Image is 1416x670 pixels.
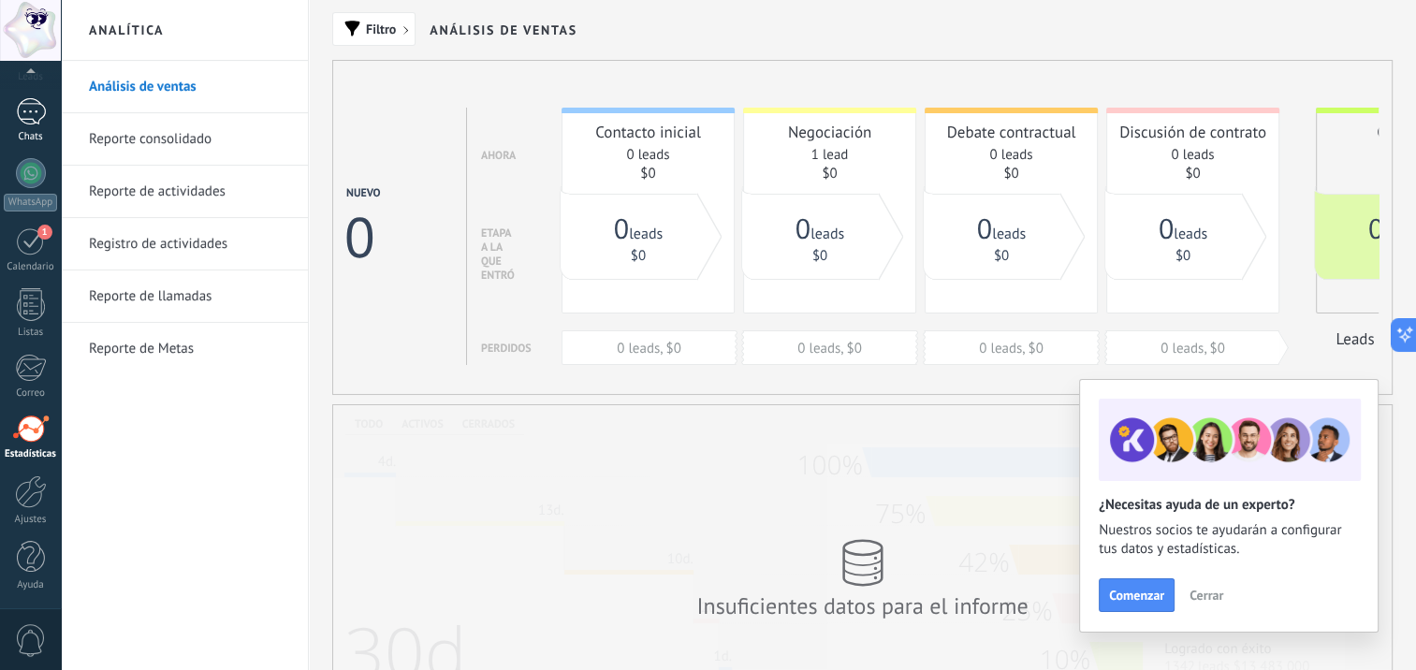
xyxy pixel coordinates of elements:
a: $0 [1175,247,1190,265]
a: 1 lead [811,146,849,164]
a: Reporte de Metas [89,323,289,375]
a: Reporte de llamadas [89,270,289,323]
a: $0 [812,247,827,265]
div: Listas [4,327,58,339]
div: 0 leads, $0 [925,340,1098,357]
div: Estadísticas [4,448,58,460]
li: Análisis de ventas [61,61,308,113]
div: Insuficientes datos para el informe [694,591,1031,620]
div: WhatsApp [4,194,57,211]
a: $0 [1185,165,1200,182]
li: Reporte de Metas [61,323,308,374]
a: 0leads [977,225,1026,243]
div: 0 leads, $0 [562,340,736,357]
span: Nuestros socios te ayudarán a configurar tus datos y estadísticas. [1099,521,1359,559]
li: Reporte de llamadas [61,270,308,323]
div: Ahora [481,149,516,163]
span: 0 [1368,211,1383,247]
a: Reporte consolidado [89,113,289,166]
a: $0 [994,247,1009,265]
a: $0 [822,165,837,182]
span: Comenzar [1109,589,1164,602]
span: 0 [614,211,629,247]
a: $0 [640,165,655,182]
a: 0leads [614,225,663,243]
div: 0 leads, $0 [1106,340,1279,357]
div: Negociación [753,122,906,142]
span: 0 [977,211,992,247]
div: Perdidos [481,342,532,356]
div: Etapa a la que entró [481,226,515,283]
div: Calendario [4,261,58,273]
span: Filtro [366,22,396,36]
a: Registro de actividades [89,218,289,270]
a: 0 leads [989,146,1032,164]
button: Comenzar [1099,578,1175,612]
a: 0leads [1159,225,1207,243]
div: 0 leads, $0 [743,340,916,357]
button: Cerrar [1181,581,1232,609]
a: Análisis de ventas [89,61,289,113]
span: Cerrar [1190,589,1223,602]
div: Correo [4,387,58,400]
a: 0leads [796,225,844,243]
h2: ¿Necesitas ayuda de un experto? [1099,496,1359,514]
div: Contacto inicial [572,122,724,142]
a: 0 leads [1171,146,1214,164]
button: Filtro [332,12,416,46]
div: Ayuda [4,579,58,591]
div: Debate contractual [935,122,1088,142]
div: Nuevo [346,186,381,200]
div: Chats [4,131,58,143]
span: 0 [1159,211,1174,247]
li: Reporte de actividades [61,166,308,218]
div: Discusión de contrato [1117,122,1269,142]
a: $0 [1003,165,1018,182]
a: $0 [631,247,646,265]
span: 0 [796,211,810,247]
div: 0 [344,200,372,273]
a: 0 leads [626,146,669,164]
a: Reporte de actividades [89,166,289,218]
li: Reporte consolidado [61,113,308,166]
li: Registro de actividades [61,218,308,270]
span: 1 [37,225,52,240]
div: Ajustes [4,514,58,526]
